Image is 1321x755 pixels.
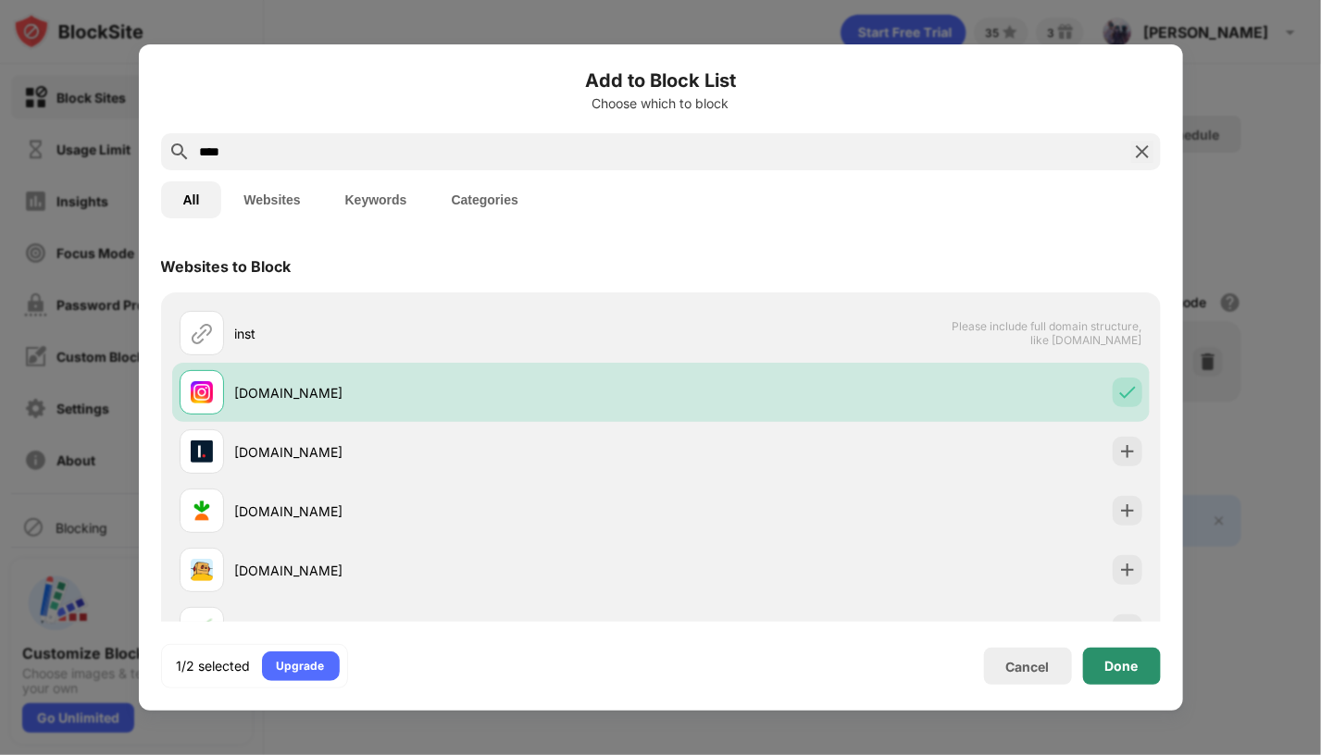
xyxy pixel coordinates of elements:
div: Websites to Block [161,257,292,276]
button: Websites [221,181,322,218]
button: All [161,181,222,218]
img: favicons [191,381,213,403]
button: Categories [430,181,541,218]
div: [DOMAIN_NAME] [235,501,661,521]
img: favicons [191,559,213,581]
div: [DOMAIN_NAME] [235,561,661,580]
div: Upgrade [277,657,325,675]
h6: Add to Block List [161,67,1161,94]
div: [DOMAIN_NAME] [235,620,661,639]
img: search.svg [168,141,191,163]
div: inst [235,324,661,343]
div: Cancel [1006,659,1050,675]
div: [DOMAIN_NAME] [235,383,661,402]
img: favicons [191,440,213,463]
img: url.svg [191,322,213,344]
div: [DOMAIN_NAME] [235,442,661,462]
img: favicons [191,500,213,522]
div: Done [1105,659,1139,674]
div: 1/2 selected [177,657,251,675]
button: Keywords [323,181,430,218]
img: search-close [1131,141,1153,163]
span: Please include full domain structure, like [DOMAIN_NAME] [952,319,1142,347]
div: Choose which to block [161,96,1161,111]
img: favicons [191,618,213,640]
